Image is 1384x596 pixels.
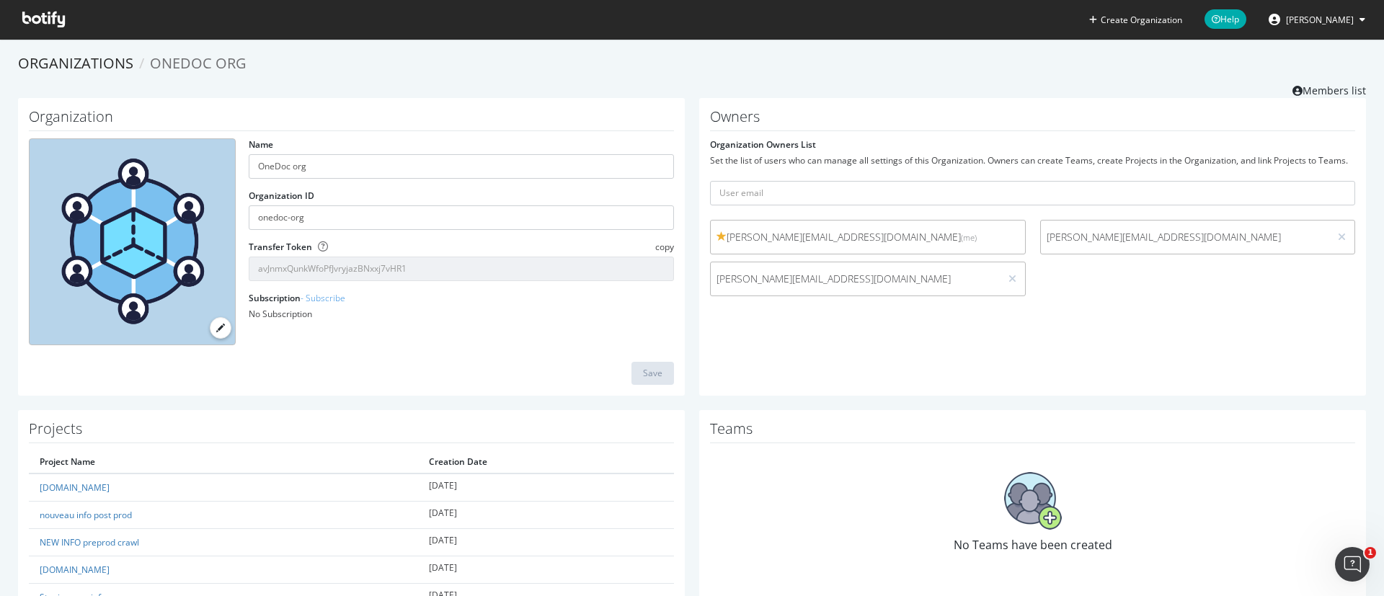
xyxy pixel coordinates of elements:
[418,501,674,528] td: [DATE]
[1257,8,1377,31] button: [PERSON_NAME]
[40,536,139,548] a: NEW INFO preprod crawl
[29,109,674,131] h1: Organization
[249,241,312,253] label: Transfer Token
[717,272,994,286] span: [PERSON_NAME][EMAIL_ADDRESS][DOMAIN_NAME]
[631,362,674,385] button: Save
[1292,80,1366,98] a: Members list
[29,421,674,443] h1: Projects
[643,367,662,379] div: Save
[249,190,314,202] label: Organization ID
[418,473,674,502] td: [DATE]
[1047,230,1324,244] span: [PERSON_NAME][EMAIL_ADDRESS][DOMAIN_NAME]
[710,181,1355,205] input: User email
[954,537,1112,553] span: No Teams have been created
[40,564,110,576] a: [DOMAIN_NAME]
[40,509,132,521] a: nouveau info post prod
[655,241,674,253] span: copy
[1335,547,1370,582] iframe: Intercom live chat
[710,109,1355,131] h1: Owners
[40,481,110,494] a: [DOMAIN_NAME]
[249,308,674,320] div: No Subscription
[29,450,418,473] th: Project Name
[150,53,247,73] span: OneDoc org
[1205,9,1246,29] span: Help
[249,292,345,304] label: Subscription
[301,292,345,304] a: - Subscribe
[1004,472,1062,530] img: No Teams have been created
[1365,547,1376,559] span: 1
[1088,13,1183,27] button: Create Organization
[418,556,674,584] td: [DATE]
[710,138,816,151] label: Organization Owners List
[249,205,674,230] input: Organization ID
[710,154,1355,166] div: Set the list of users who can manage all settings of this Organization. Owners can create Teams, ...
[249,154,674,179] input: name
[961,232,977,243] small: (me)
[249,138,273,151] label: Name
[710,421,1355,443] h1: Teams
[18,53,133,73] a: Organizations
[717,230,1019,244] span: [PERSON_NAME][EMAIL_ADDRESS][DOMAIN_NAME]
[418,450,674,473] th: Creation Date
[418,528,674,556] td: [DATE]
[1286,14,1354,26] span: Arthur Germain
[18,53,1366,74] ol: breadcrumbs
